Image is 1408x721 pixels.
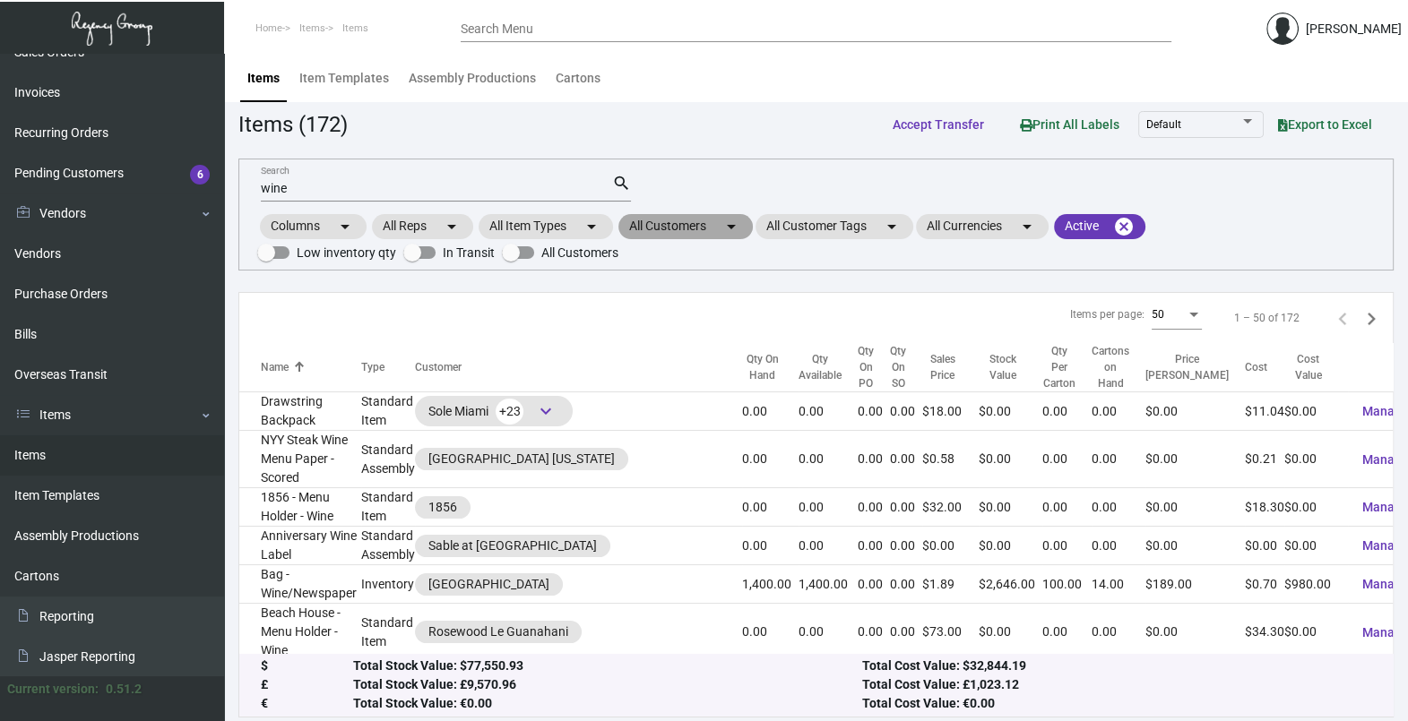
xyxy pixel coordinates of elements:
td: $0.00 [979,488,1042,527]
td: 1,400.00 [742,565,799,604]
td: 0.00 [858,431,890,488]
div: Stock Value [979,351,1026,383]
span: +23 [496,399,523,425]
td: 0.00 [799,392,858,431]
td: 0.00 [890,565,922,604]
div: [PERSON_NAME] [1306,20,1402,39]
td: $18.30 [1245,488,1284,527]
mat-chip: All Customer Tags [756,214,913,239]
td: 0.00 [858,565,890,604]
td: $18.00 [922,392,979,431]
td: $1.89 [922,565,979,604]
td: $2,646.00 [979,565,1042,604]
div: Qty On SO [890,343,922,391]
div: Price [PERSON_NAME] [1145,351,1245,383]
div: Qty On Hand [742,351,799,383]
div: Cost [1245,359,1284,375]
td: $0.58 [922,431,979,488]
td: 0.00 [742,527,799,565]
td: $11.04 [1245,392,1284,431]
td: 0.00 [1092,392,1145,431]
td: 0.00 [1092,431,1145,488]
td: 0.00 [1092,527,1145,565]
td: 0.00 [890,604,922,661]
div: Name [261,359,361,375]
td: $0.00 [922,527,979,565]
div: Sole Miami [428,398,559,425]
div: [GEOGRAPHIC_DATA] [US_STATE] [428,450,615,468]
td: NYY Steak Wine Menu Paper - Scored [239,431,361,488]
button: Next page [1357,304,1386,332]
td: 0.00 [742,392,799,431]
div: Items [247,69,280,88]
div: Qty On PO [858,343,890,391]
td: $32.00 [922,488,979,527]
span: keyboard_arrow_down [535,400,557,422]
span: Export to Excel [1278,117,1372,132]
div: Cost Value [1284,351,1348,383]
td: $0.00 [1145,431,1245,488]
td: 14.00 [1092,565,1145,604]
td: Standard Item [361,604,415,661]
td: 1,400.00 [799,565,858,604]
div: Item Templates [299,69,389,88]
td: 0.00 [890,431,922,488]
div: Type [361,359,415,375]
td: $0.00 [1284,392,1348,431]
div: Total Cost Value: €0.00 [862,695,1371,714]
td: Inventory [361,565,415,604]
td: 0.00 [1042,527,1092,565]
td: Standard Assembly [361,431,415,488]
div: 1856 [428,498,457,517]
mat-icon: cancel [1113,216,1135,237]
td: Bag - Wine/Newspaper [239,565,361,604]
span: Items [299,22,325,34]
td: $0.00 [1245,527,1284,565]
span: Default [1146,118,1181,131]
div: Qty Available [799,351,842,383]
td: 1856 - Menu Holder - Wine [239,488,361,527]
td: $73.00 [922,604,979,661]
div: 1 – 50 of 172 [1234,310,1300,326]
div: Items per page: [1070,306,1145,322]
td: $0.00 [1284,604,1348,661]
td: $0.00 [979,392,1042,431]
td: $0.00 [1284,488,1348,527]
div: Type [361,359,384,375]
td: $0.00 [979,431,1042,488]
div: Stock Value [979,351,1042,383]
button: Print All Labels [1006,107,1134,141]
div: Items (172) [238,108,348,141]
td: Anniversary Wine Label [239,527,361,565]
div: Cartons [556,69,600,88]
div: $ [261,657,353,676]
div: Price [PERSON_NAME] [1145,351,1229,383]
td: Drawstring Backpack [239,392,361,431]
mat-chip: All Reps [372,214,473,239]
td: $0.00 [1145,488,1245,527]
td: 0.00 [1042,488,1092,527]
div: Total Cost Value: £1,023.12 [862,676,1371,695]
div: Sales Price [922,351,979,383]
div: Qty Available [799,351,858,383]
mat-chip: All Customers [618,214,753,239]
div: Qty On Hand [742,351,782,383]
span: Print All Labels [1020,117,1119,132]
div: Total Stock Value: €0.00 [353,695,862,714]
button: Export to Excel [1264,108,1386,141]
td: 0.00 [799,488,858,527]
th: Customer [415,343,742,392]
mat-chip: All Item Types [479,214,613,239]
td: $0.00 [1145,527,1245,565]
td: 0.00 [890,488,922,527]
td: 0.00 [742,604,799,661]
div: Total Cost Value: $32,844.19 [862,657,1371,676]
td: 0.00 [858,392,890,431]
td: 0.00 [1042,392,1092,431]
mat-icon: arrow_drop_down [581,216,602,237]
div: € [261,695,353,714]
td: Standard Item [361,488,415,527]
span: In Transit [443,242,495,263]
td: $980.00 [1284,565,1348,604]
div: Assembly Productions [409,69,536,88]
